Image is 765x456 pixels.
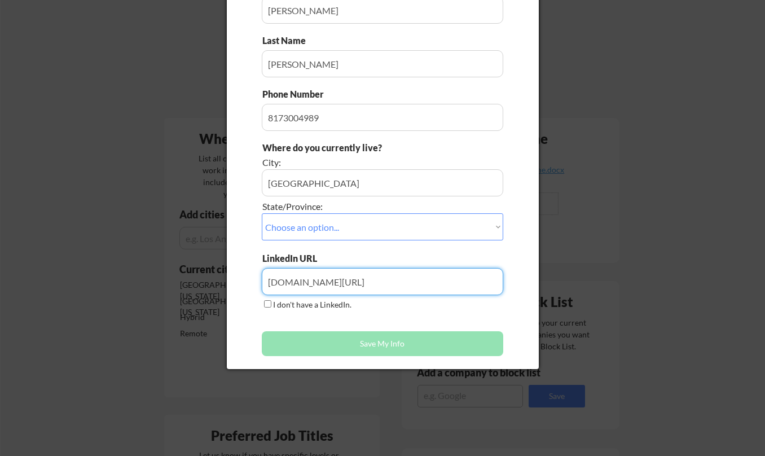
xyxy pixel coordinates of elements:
div: Where do you currently live? [262,142,440,154]
input: Type here... [262,104,503,131]
input: Type here... [262,50,503,77]
div: LinkedIn URL [262,252,346,265]
div: State/Province: [262,200,440,213]
button: Save My Info [262,331,503,356]
input: Type here... [262,268,503,295]
input: e.g. Los Angeles [262,169,503,196]
div: Phone Number [262,88,330,100]
label: I don't have a LinkedIn. [273,300,351,309]
div: Last Name [262,34,317,47]
div: City: [262,156,440,169]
